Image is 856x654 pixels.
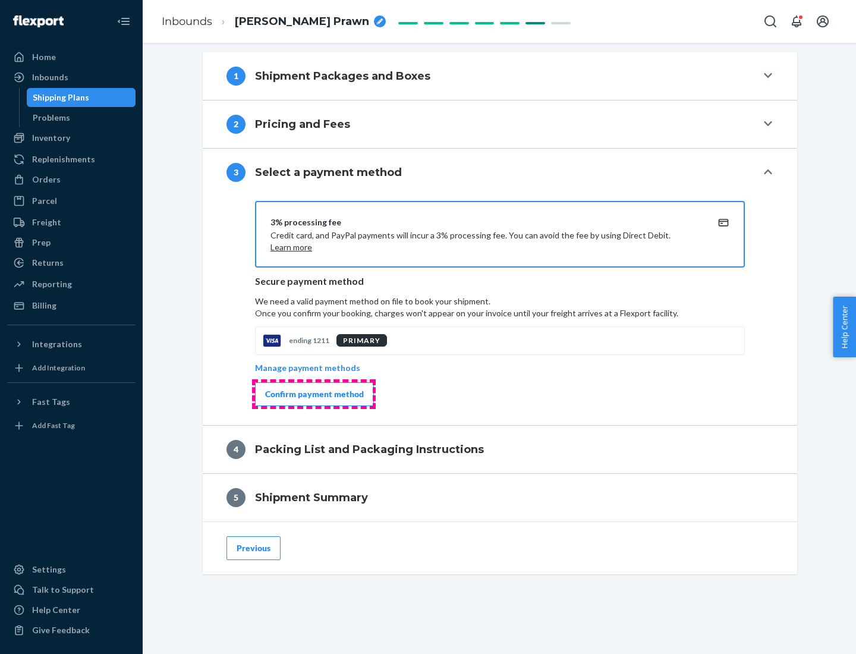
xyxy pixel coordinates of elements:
button: Open Search Box [759,10,782,33]
a: Problems [27,108,136,127]
button: 1Shipment Packages and Boxes [203,52,797,100]
div: Reporting [32,278,72,290]
a: Inventory [7,128,136,147]
a: Orders [7,170,136,189]
a: Freight [7,213,136,232]
button: 3Select a payment method [203,149,797,196]
div: Settings [32,564,66,576]
h4: Pricing and Fees [255,117,350,132]
a: Talk to Support [7,580,136,599]
div: PRIMARY [336,334,387,347]
button: Help Center [833,297,856,357]
h4: Shipment Summary [255,490,368,505]
h4: Select a payment method [255,165,402,180]
div: Orders [32,174,61,185]
button: Fast Tags [7,392,136,411]
div: Give Feedback [32,624,90,636]
ol: breadcrumbs [152,4,395,39]
div: Inventory [32,132,70,144]
button: Open account menu [811,10,835,33]
div: Integrations [32,338,82,350]
p: Manage payment methods [255,362,360,374]
a: Shipping Plans [27,88,136,107]
div: Parcel [32,195,57,207]
button: 4Packing List and Packaging Instructions [203,426,797,473]
h4: Shipment Packages and Boxes [255,68,430,84]
a: Reporting [7,275,136,294]
button: Give Feedback [7,621,136,640]
div: Talk to Support [32,584,94,596]
div: Shipping Plans [33,92,89,103]
div: 3% processing fee [270,216,701,228]
div: Returns [32,257,64,269]
img: Flexport logo [13,15,64,27]
a: Home [7,48,136,67]
div: Freight [32,216,61,228]
a: Billing [7,296,136,315]
span: Merrily Polite Prawn [235,14,369,30]
div: 2 [226,115,246,134]
button: Previous [226,536,281,560]
div: Confirm payment method [265,388,364,400]
a: Help Center [7,600,136,620]
button: Integrations [7,335,136,354]
div: Help Center [32,604,80,616]
button: 2Pricing and Fees [203,100,797,148]
a: Settings [7,560,136,579]
div: Add Fast Tag [32,420,75,430]
button: Confirm payment method [255,382,374,406]
button: 5Shipment Summary [203,474,797,521]
p: Secure payment method [255,275,745,288]
div: Replenishments [32,153,95,165]
div: Home [32,51,56,63]
div: Prep [32,237,51,249]
p: Credit card, and PayPal payments will incur a 3% processing fee. You can avoid the fee by using D... [270,229,701,253]
button: Learn more [270,241,312,253]
div: 3 [226,163,246,182]
button: Close Navigation [112,10,136,33]
a: Inbounds [162,15,212,28]
p: ending 1211 [289,335,329,345]
h4: Packing List and Packaging Instructions [255,442,484,457]
a: Prep [7,233,136,252]
div: 1 [226,67,246,86]
a: Inbounds [7,68,136,87]
div: Fast Tags [32,396,70,408]
div: Billing [32,300,56,312]
div: Add Integration [32,363,85,373]
div: 5 [226,488,246,507]
p: Once you confirm your booking, charges won't appear on your invoice until your freight arrives at... [255,307,745,319]
div: Inbounds [32,71,68,83]
div: Problems [33,112,70,124]
p: We need a valid payment method on file to book your shipment. [255,295,745,319]
button: Open notifications [785,10,808,33]
a: Returns [7,253,136,272]
a: Add Integration [7,359,136,378]
a: Parcel [7,191,136,210]
div: 4 [226,440,246,459]
a: Add Fast Tag [7,416,136,435]
a: Replenishments [7,150,136,169]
